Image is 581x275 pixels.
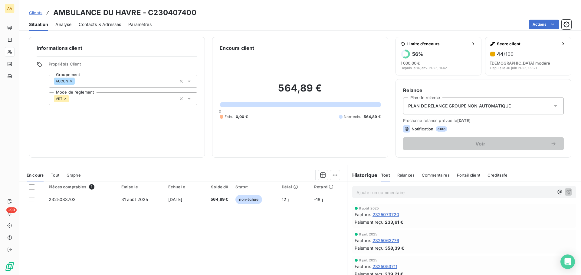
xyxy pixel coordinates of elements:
span: Notification [412,126,434,131]
span: Tout [51,173,59,177]
div: Émise le [121,184,161,189]
span: Paiement reçu [355,245,384,251]
h3: AMBULANCE DU HAVRE - C230407400 [53,7,196,18]
span: -18 j [314,197,323,202]
span: Contacts & Adresses [79,21,121,27]
span: Score client [497,41,558,46]
button: Voir [403,137,564,150]
span: auto [436,126,447,132]
span: 8 juil. 2025 [359,258,378,262]
input: Ajouter une valeur [75,78,80,84]
span: Propriétés Client [49,62,197,70]
h6: 44 [497,51,514,57]
span: Prochaine relance prévue le [403,118,564,123]
span: 31 août 2025 [121,197,148,202]
span: non-échue [235,195,262,204]
span: Tout [381,173,390,177]
span: Facture : [355,263,371,270]
span: Facture : [355,211,371,218]
span: Paiement reçu [355,219,384,225]
span: En cours [27,173,44,177]
span: 2325053711 [373,263,398,270]
div: Statut [235,184,274,189]
div: AA [5,4,15,13]
button: Limite d’encours56%1 000,00 €Depuis le 14 janv. 2025, 11:42 [396,37,482,75]
button: Score client44/100[DEMOGRAPHIC_DATA] modéréDepuis le 30 juin 2025, 09:21 [485,37,571,75]
h6: Relance [403,87,564,94]
span: +99 [6,207,17,213]
span: 358,39 € [385,245,404,251]
span: 564,89 € [364,114,380,120]
span: Clients [29,10,42,15]
span: Limite d’encours [407,41,469,46]
span: 2325083703 [49,197,76,202]
span: Commentaires [422,173,450,177]
span: 12 j [282,197,289,202]
span: [DATE] [457,118,471,123]
a: Clients [29,10,42,16]
span: Voir [410,141,550,146]
span: Analyse [55,21,71,27]
h6: 56 % [412,51,423,57]
span: Échu [225,114,233,120]
span: 0 [219,109,221,114]
div: Délai [282,184,307,189]
span: 1 000,00 € [401,61,420,66]
span: Portail client [457,173,480,177]
span: 2325063776 [373,237,399,244]
h2: 564,89 € [220,82,380,100]
div: Open Intercom Messenger [560,254,575,269]
span: Creditsafe [487,173,508,177]
span: 564,89 € [202,197,228,203]
h6: Informations client [37,44,197,52]
span: Non-échu [344,114,361,120]
h6: Encours client [220,44,254,52]
span: Facture : [355,237,371,244]
span: 8 août 2025 [359,206,379,210]
span: 8 juil. 2025 [359,232,378,236]
img: Logo LeanPay [5,262,15,271]
div: Solde dû [202,184,228,189]
span: [DATE] [168,197,182,202]
span: Situation [29,21,48,27]
span: Relances [397,173,415,177]
h6: Historique [347,171,378,179]
div: Échue le [168,184,194,189]
span: 233,61 € [385,219,403,225]
div: Retard [314,184,343,189]
span: [DEMOGRAPHIC_DATA] modéré [490,61,550,66]
button: Actions [529,20,559,29]
span: PLAN DE RELANCE GROUPE NON AUTOMATIQUE [408,103,511,109]
div: Pièces comptables [49,184,114,190]
span: Paramètres [128,21,152,27]
span: 0,00 € [236,114,248,120]
span: VRT [56,97,62,101]
span: 2325073720 [373,211,399,218]
span: /100 [504,51,514,57]
span: Depuis le 30 juin 2025, 09:21 [490,66,537,70]
input: Ajouter une valeur [69,96,74,101]
span: Graphe [67,173,81,177]
span: 1 [89,184,94,190]
span: AUCUN [56,79,68,83]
